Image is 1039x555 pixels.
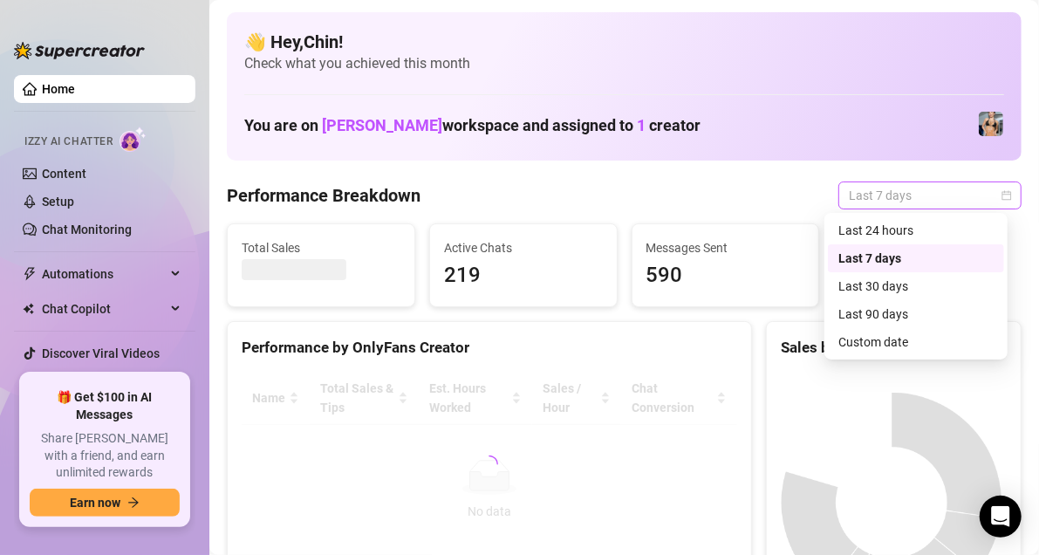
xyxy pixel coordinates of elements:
[838,332,994,352] div: Custom date
[781,336,1007,360] div: Sales by OnlyFans Creator
[30,489,180,517] button: Earn nowarrow-right
[244,116,701,135] h1: You are on workspace and assigned to creator
[828,300,1004,328] div: Last 90 days
[828,244,1004,272] div: Last 7 days
[646,259,805,292] span: 590
[828,272,1004,300] div: Last 30 days
[23,303,34,315] img: Chat Copilot
[23,267,37,281] span: thunderbolt
[637,116,646,134] span: 1
[30,389,180,423] span: 🎁 Get $100 in AI Messages
[479,454,500,475] span: loading
[244,54,1004,73] span: Check what you achieved this month
[828,328,1004,356] div: Custom date
[42,223,132,236] a: Chat Monitoring
[127,497,140,509] span: arrow-right
[42,195,74,209] a: Setup
[838,249,994,268] div: Last 7 days
[227,183,420,208] h4: Performance Breakdown
[242,238,400,257] span: Total Sales
[120,127,147,152] img: AI Chatter
[322,116,442,134] span: [PERSON_NAME]
[42,295,166,323] span: Chat Copilot
[242,336,737,360] div: Performance by OnlyFans Creator
[14,42,145,59] img: logo-BBDzfeDw.svg
[646,238,805,257] span: Messages Sent
[42,82,75,96] a: Home
[42,260,166,288] span: Automations
[838,277,994,296] div: Last 30 days
[70,496,120,510] span: Earn now
[444,238,603,257] span: Active Chats
[979,112,1003,136] img: Veronica
[1001,190,1012,201] span: calendar
[828,216,1004,244] div: Last 24 hours
[30,430,180,482] span: Share [PERSON_NAME] with a friend, and earn unlimited rewards
[838,305,994,324] div: Last 90 days
[838,221,994,240] div: Last 24 hours
[849,182,1011,209] span: Last 7 days
[42,167,86,181] a: Content
[980,496,1022,538] div: Open Intercom Messenger
[42,346,160,360] a: Discover Viral Videos
[24,134,113,150] span: Izzy AI Chatter
[444,259,603,292] span: 219
[244,30,1004,54] h4: 👋 Hey, Chin !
